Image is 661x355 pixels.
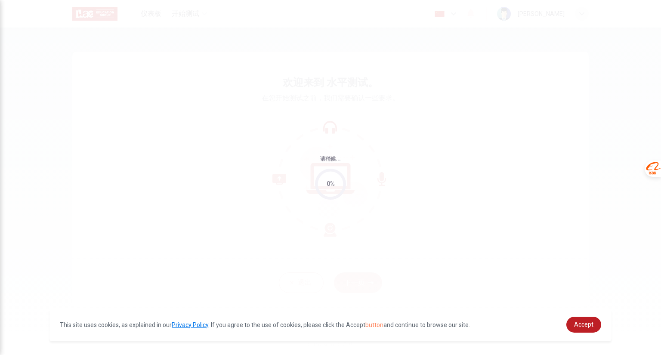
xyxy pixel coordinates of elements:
[574,321,593,328] span: Accept
[60,321,470,328] span: This site uses cookies, as explained in our . If you agree to the use of cookies, please click th...
[566,317,601,333] a: dismiss cookie message
[365,321,383,328] xt-mark: button
[172,321,208,328] a: Privacy Policy
[49,308,612,341] div: cookieconsent
[320,156,341,162] span: 请稍候...
[327,179,335,189] div: 0%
